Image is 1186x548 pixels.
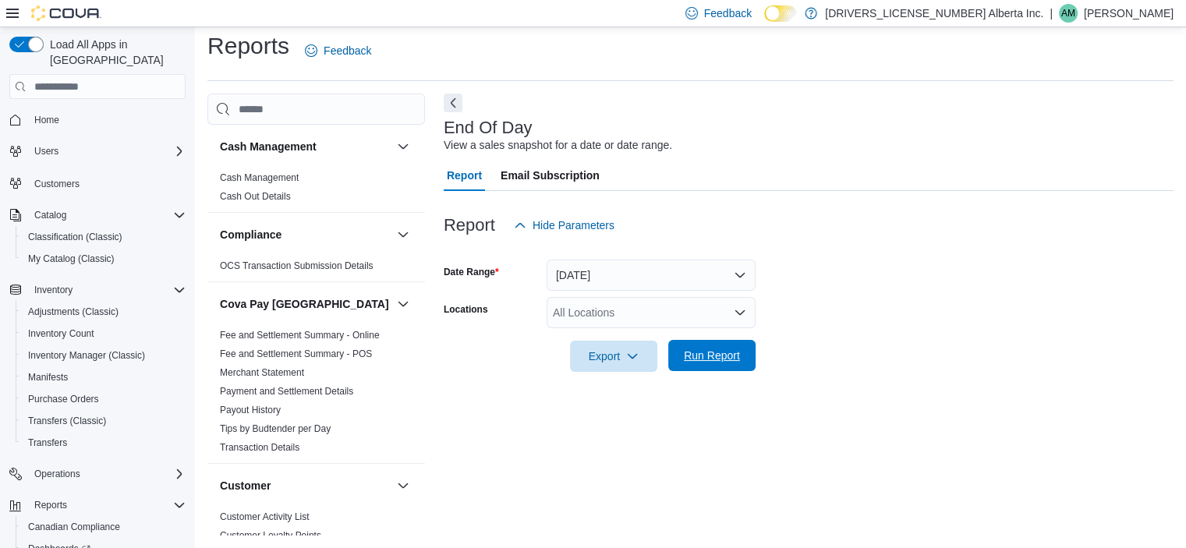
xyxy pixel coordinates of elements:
[22,249,121,268] a: My Catalog (Classic)
[220,405,281,415] a: Payout History
[28,465,87,483] button: Operations
[28,281,79,299] button: Inventory
[28,415,106,427] span: Transfers (Classic)
[28,393,99,405] span: Purchase Orders
[547,260,756,291] button: [DATE]
[22,390,105,408] a: Purchase Orders
[1050,4,1053,23] p: |
[22,433,73,452] a: Transfers
[3,140,192,162] button: Users
[28,175,86,193] a: Customers
[220,227,281,242] h3: Compliance
[207,168,425,212] div: Cash Management
[28,371,68,384] span: Manifests
[220,423,331,434] a: Tips by Budtender per Day
[16,226,192,248] button: Classification (Classic)
[22,518,186,536] span: Canadian Compliance
[220,385,353,398] span: Payment and Settlement Details
[28,111,65,129] a: Home
[28,327,94,340] span: Inventory Count
[28,496,186,514] span: Reports
[16,301,192,323] button: Adjustments (Classic)
[704,5,752,21] span: Feedback
[28,281,186,299] span: Inventory
[22,302,125,321] a: Adjustments (Classic)
[16,516,192,538] button: Canadian Compliance
[28,306,119,318] span: Adjustments (Classic)
[22,518,126,536] a: Canadian Compliance
[220,511,310,522] a: Customer Activity List
[3,108,192,131] button: Home
[22,412,186,430] span: Transfers (Classic)
[16,366,192,388] button: Manifests
[16,432,192,454] button: Transfers
[220,171,299,184] span: Cash Management
[220,330,380,341] a: Fee and Settlement Summary - Online
[34,114,59,126] span: Home
[220,442,299,453] a: Transaction Details
[220,139,317,154] h3: Cash Management
[3,279,192,301] button: Inventory
[16,248,192,270] button: My Catalog (Classic)
[28,206,186,225] span: Catalog
[16,388,192,410] button: Purchase Orders
[28,496,73,514] button: Reports
[220,296,389,312] h3: Cova Pay [GEOGRAPHIC_DATA]
[22,228,186,246] span: Classification (Classic)
[220,366,304,379] span: Merchant Statement
[3,204,192,226] button: Catalog
[444,266,499,278] label: Date Range
[34,468,80,480] span: Operations
[207,30,289,62] h1: Reports
[22,433,186,452] span: Transfers
[28,253,115,265] span: My Catalog (Classic)
[28,142,65,161] button: Users
[668,340,756,371] button: Run Report
[22,390,186,408] span: Purchase Orders
[394,295,412,313] button: Cova Pay [GEOGRAPHIC_DATA]
[16,323,192,345] button: Inventory Count
[684,348,740,363] span: Run Report
[220,260,374,272] span: OCS Transaction Submission Details
[220,511,310,523] span: Customer Activity List
[28,437,67,449] span: Transfers
[28,521,120,533] span: Canadian Compliance
[220,530,321,541] a: Customer Loyalty Points
[220,478,391,493] button: Customer
[579,341,648,372] span: Export
[220,191,291,202] a: Cash Out Details
[220,190,291,203] span: Cash Out Details
[220,296,391,312] button: Cova Pay [GEOGRAPHIC_DATA]
[22,228,129,246] a: Classification (Classic)
[220,529,321,542] span: Customer Loyalty Points
[28,206,73,225] button: Catalog
[501,160,600,191] span: Email Subscription
[220,367,304,378] a: Merchant Statement
[22,324,101,343] a: Inventory Count
[34,499,67,511] span: Reports
[220,139,391,154] button: Cash Management
[394,476,412,495] button: Customer
[207,256,425,281] div: Compliance
[324,43,371,58] span: Feedback
[3,494,192,516] button: Reports
[220,478,271,493] h3: Customer
[220,260,374,271] a: OCS Transaction Submission Details
[34,284,73,296] span: Inventory
[764,22,765,23] span: Dark Mode
[3,171,192,194] button: Customers
[31,5,101,21] img: Cova
[34,178,80,190] span: Customers
[1061,4,1075,23] span: AM
[22,346,186,365] span: Inventory Manager (Classic)
[3,463,192,485] button: Operations
[220,348,372,359] a: Fee and Settlement Summary - POS
[1059,4,1078,23] div: Adam Mason
[444,94,462,112] button: Next
[220,441,299,454] span: Transaction Details
[220,329,380,341] span: Fee and Settlement Summary - Online
[207,326,425,463] div: Cova Pay [GEOGRAPHIC_DATA]
[16,410,192,432] button: Transfers (Classic)
[28,465,186,483] span: Operations
[444,137,672,154] div: View a sales snapshot for a date or date range.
